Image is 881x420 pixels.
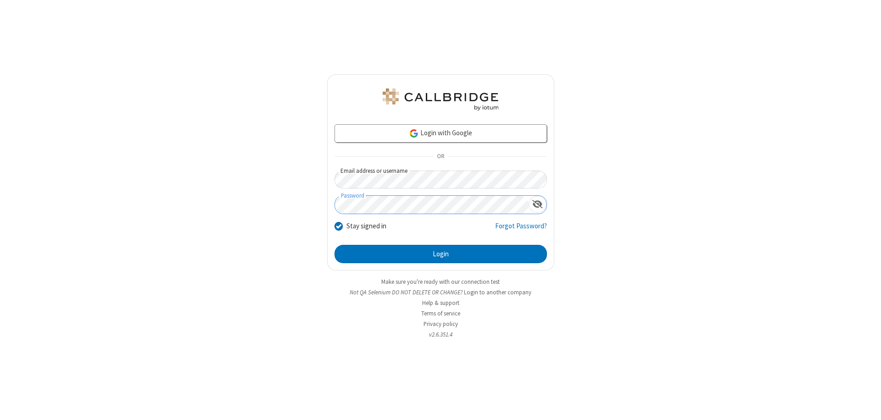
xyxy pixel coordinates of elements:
button: Login to another company [464,288,531,297]
label: Stay signed in [346,221,386,232]
a: Login with Google [335,124,547,143]
li: v2.6.351.4 [327,330,554,339]
button: Login [335,245,547,263]
li: Not QA Selenium DO NOT DELETE OR CHANGE? [327,288,554,297]
input: Password [335,196,529,214]
input: Email address or username [335,171,547,188]
a: Help & support [422,299,459,307]
a: Privacy policy [424,320,458,328]
img: QA Selenium DO NOT DELETE OR CHANGE [381,88,500,111]
a: Forgot Password? [495,221,547,238]
span: OR [433,150,448,163]
a: Make sure you're ready with our connection test [381,278,500,286]
img: google-icon.png [409,128,419,138]
a: Terms of service [421,309,460,317]
div: Show password [529,196,546,213]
